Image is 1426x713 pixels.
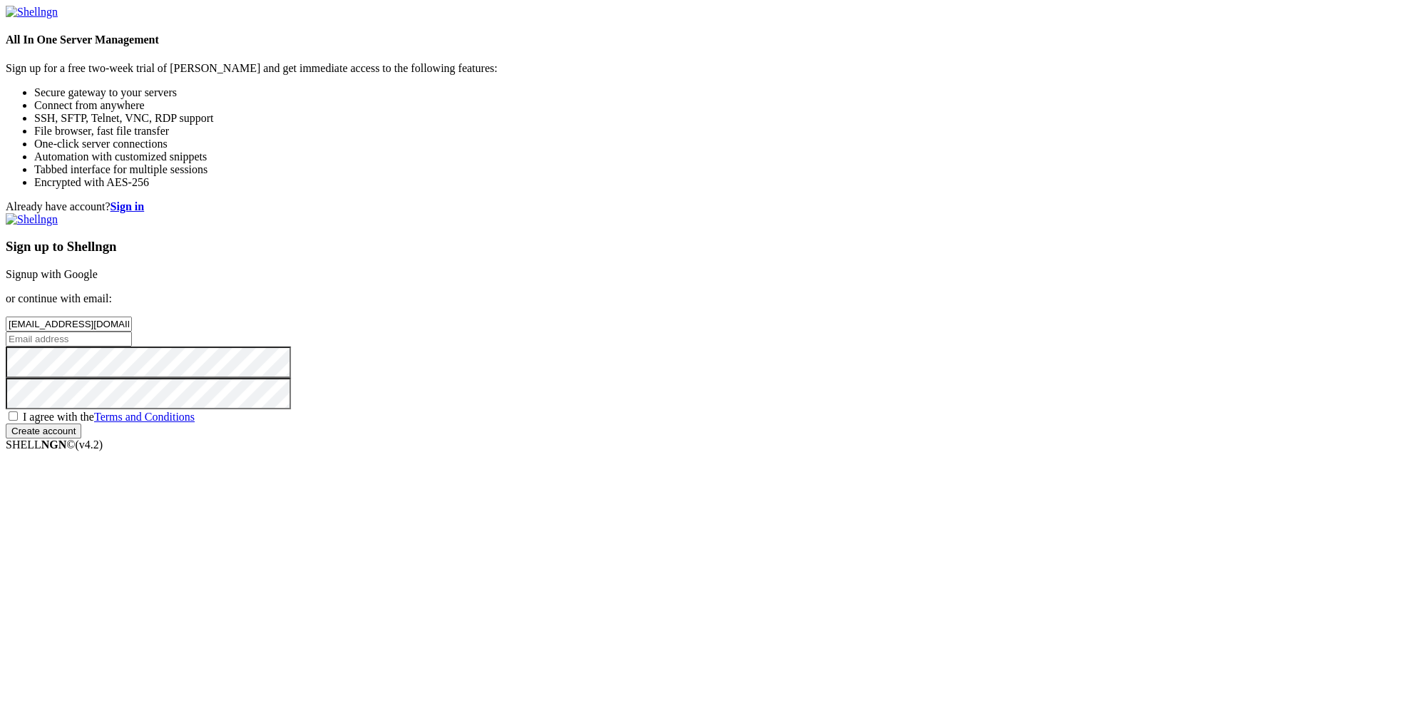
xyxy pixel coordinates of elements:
li: Automation with customized snippets [34,150,1420,163]
span: 4.2.0 [76,438,103,451]
a: Signup with Google [6,268,98,280]
a: Sign in [111,200,145,212]
li: Secure gateway to your servers [34,86,1420,99]
li: Encrypted with AES-256 [34,176,1420,189]
li: Connect from anywhere [34,99,1420,112]
input: Full name [6,317,132,332]
span: I agree with the [23,411,195,423]
li: Tabbed interface for multiple sessions [34,163,1420,176]
input: I agree with theTerms and Conditions [9,411,18,421]
input: Create account [6,424,81,438]
h3: Sign up to Shellngn [6,239,1420,255]
span: SHELL © [6,438,103,451]
div: Already have account? [6,200,1420,213]
img: Shellngn [6,6,58,19]
img: Shellngn [6,213,58,226]
a: Terms and Conditions [94,411,195,423]
li: File browser, fast file transfer [34,125,1420,138]
input: Email address [6,332,132,347]
li: One-click server connections [34,138,1420,150]
li: SSH, SFTP, Telnet, VNC, RDP support [34,112,1420,125]
p: Sign up for a free two-week trial of [PERSON_NAME] and get immediate access to the following feat... [6,62,1420,75]
h4: All In One Server Management [6,34,1420,46]
p: or continue with email: [6,292,1420,305]
b: NGN [41,438,67,451]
